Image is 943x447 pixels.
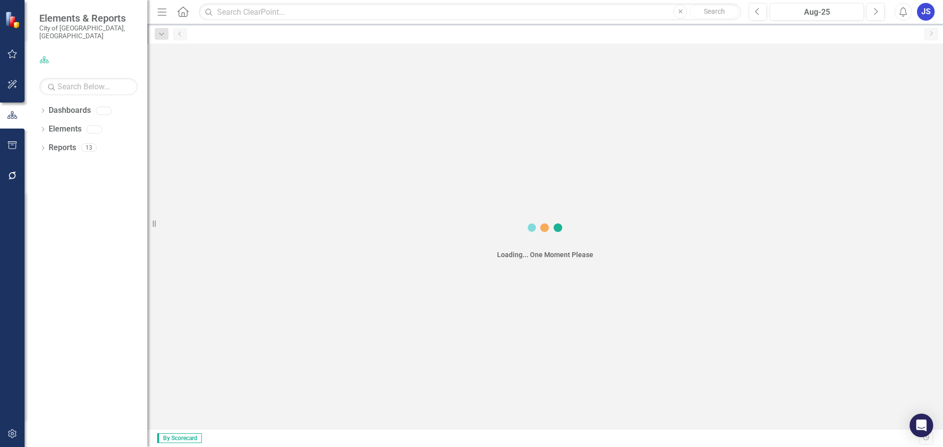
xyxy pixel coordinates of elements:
div: Loading... One Moment Please [497,250,593,260]
span: Elements & Reports [39,12,138,24]
img: ClearPoint Strategy [5,11,22,28]
div: 13 [81,144,97,152]
input: Search ClearPoint... [199,3,741,21]
div: Aug-25 [773,6,860,18]
div: Open Intercom Messenger [910,414,933,437]
span: Search [704,7,725,15]
small: City of [GEOGRAPHIC_DATA], [GEOGRAPHIC_DATA] [39,24,138,40]
button: JS [917,3,935,21]
a: Elements [49,124,82,135]
a: Dashboards [49,105,91,116]
input: Search Below... [39,78,138,95]
button: Aug-25 [770,3,864,21]
button: Search [690,5,739,19]
a: Reports [49,142,76,154]
span: By Scorecard [157,433,202,443]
